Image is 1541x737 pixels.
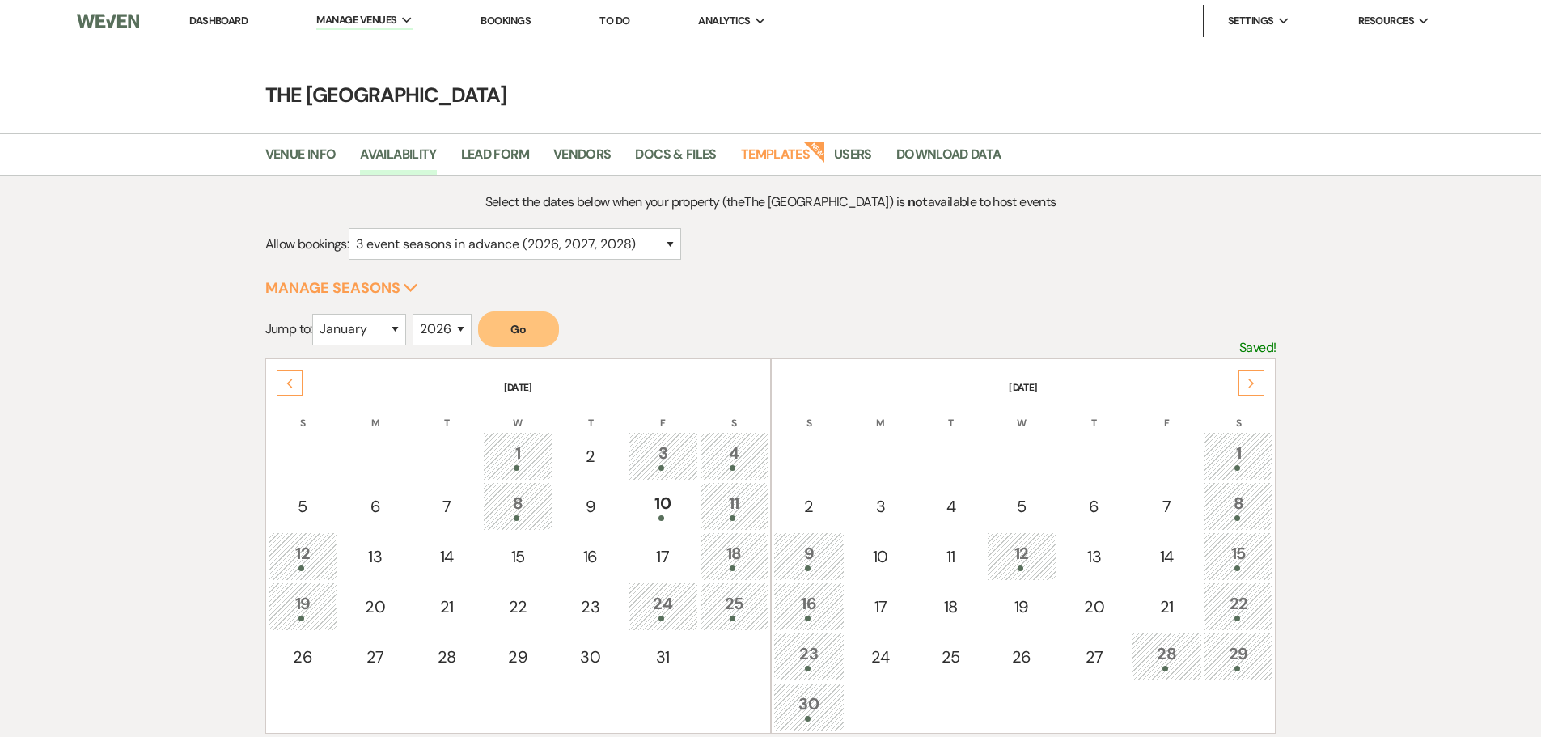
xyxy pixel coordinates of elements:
p: Select the dates below when your property (the The [GEOGRAPHIC_DATA] ) is available to host events [392,192,1149,213]
a: Availability [360,144,436,175]
div: 6 [348,494,402,519]
button: Manage Seasons [265,281,418,295]
div: 16 [563,544,617,569]
div: 16 [782,591,836,621]
div: 14 [1141,544,1193,569]
div: 6 [1067,494,1121,519]
img: Weven Logo [77,4,138,38]
div: 9 [563,494,617,519]
th: [DATE] [773,361,1274,395]
span: Allow bookings: [265,235,349,252]
a: Download Data [896,144,1001,175]
div: 2 [782,494,836,519]
div: 18 [709,541,760,571]
th: S [268,396,338,430]
div: 27 [348,645,402,669]
th: T [413,396,481,430]
div: 8 [1213,491,1265,521]
div: 24 [855,645,906,669]
strong: not [908,193,928,210]
div: 9 [782,541,836,571]
div: 5 [277,494,329,519]
div: 20 [348,595,402,619]
div: 10 [855,544,906,569]
div: 11 [709,491,760,521]
th: M [339,396,411,430]
a: Venue Info [265,144,337,175]
th: T [554,396,626,430]
div: 4 [709,441,760,471]
strong: New [803,140,826,163]
a: Vendors [553,144,612,175]
div: 15 [492,544,544,569]
div: 17 [637,544,689,569]
div: 19 [996,595,1048,619]
div: 26 [996,645,1048,669]
div: 3 [855,494,906,519]
div: 19 [277,591,329,621]
div: 8 [492,491,544,521]
a: Templates [741,144,810,175]
span: Settings [1228,13,1274,29]
div: 13 [1067,544,1121,569]
th: F [628,396,698,430]
div: 1 [492,441,544,471]
div: 13 [348,544,402,569]
div: 15 [1213,541,1265,571]
div: 27 [1067,645,1121,669]
th: S [700,396,768,430]
div: 17 [855,595,906,619]
th: T [917,396,985,430]
div: 12 [996,541,1048,571]
div: 20 [1067,595,1121,619]
button: Go [478,311,559,347]
div: 23 [782,642,836,671]
th: W [483,396,553,430]
div: 3 [637,441,689,471]
th: [DATE] [268,361,768,395]
th: M [846,396,915,430]
div: 30 [563,645,617,669]
div: 28 [1141,642,1193,671]
div: 2 [563,444,617,468]
div: 25 [709,591,760,621]
div: 23 [563,595,617,619]
th: S [1204,396,1274,430]
th: W [987,396,1057,430]
span: Jump to: [265,320,312,337]
span: Analytics [698,13,750,29]
div: 10 [637,491,689,521]
h4: The [GEOGRAPHIC_DATA] [188,81,1353,109]
a: To Do [599,14,629,28]
div: 26 [277,645,329,669]
div: 29 [492,645,544,669]
span: Manage Venues [316,12,396,28]
a: Dashboard [189,14,248,28]
a: Bookings [481,14,531,28]
a: Docs & Files [635,144,716,175]
span: Resources [1358,13,1414,29]
div: 25 [925,645,976,669]
div: 22 [1213,591,1265,621]
div: 14 [421,544,472,569]
div: 18 [925,595,976,619]
div: 4 [925,494,976,519]
div: 7 [421,494,472,519]
div: 1 [1213,441,1265,471]
div: 12 [277,541,329,571]
div: 22 [492,595,544,619]
th: S [773,396,845,430]
a: Users [834,144,872,175]
div: 7 [1141,494,1193,519]
div: 31 [637,645,689,669]
div: 24 [637,591,689,621]
p: Saved! [1239,337,1276,358]
div: 29 [1213,642,1265,671]
th: F [1132,396,1202,430]
div: 11 [925,544,976,569]
a: Lead Form [461,144,529,175]
div: 30 [782,692,836,722]
th: T [1058,396,1130,430]
div: 21 [1141,595,1193,619]
div: 5 [996,494,1048,519]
